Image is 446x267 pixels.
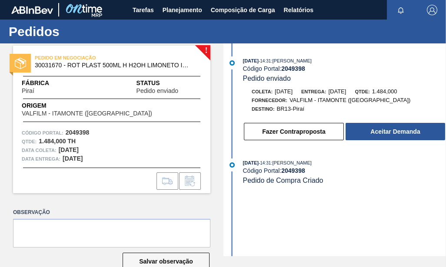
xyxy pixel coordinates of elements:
strong: 2049398 [281,65,305,72]
span: Qtde: [355,89,369,94]
span: Fábrica [22,79,62,88]
span: Data coleta: [22,146,57,155]
span: Código Portal: [22,129,63,137]
span: Piraí [22,88,34,94]
span: Qtde : [22,137,37,146]
span: Relatórios [284,5,313,15]
span: : [PERSON_NAME] [271,58,312,63]
span: Data entrega: [22,155,60,163]
span: Pedido enviado [243,75,291,82]
strong: 2049398 [281,167,305,174]
button: Fazer Contraproposta [244,123,344,140]
span: [DATE] [243,160,259,165]
span: - 14:31 [259,59,271,63]
span: Tarefas [133,5,154,15]
span: - 14:31 [259,161,271,165]
img: atual [230,60,235,66]
span: [DATE] [243,58,259,63]
span: PEDIDO EM NEGOCIAÇÃO [35,53,156,62]
span: : [PERSON_NAME] [271,160,312,165]
span: Planejamento [163,5,202,15]
button: Aceitar Demanda [346,123,445,140]
span: Origem [22,101,177,110]
strong: [DATE] [59,146,79,153]
span: VALFILM - ITAMONTE ([GEOGRAPHIC_DATA]) [290,97,411,103]
span: Pedido enviado [136,88,179,94]
span: [DATE] [328,88,346,95]
strong: [DATE] [63,155,83,162]
span: Status [136,79,202,88]
h1: Pedidos [9,26,163,36]
strong: 2049398 [66,129,90,136]
div: Ir para Composição de Carga [156,172,178,190]
img: status [15,58,26,69]
span: Pedido de Compra Criado [243,177,323,184]
span: 1.484,000 [372,88,397,95]
span: Destino: [252,106,275,112]
span: 30031670 - ROT PLAST 500ML H H2OH LIMONETO IN211 [35,62,193,69]
button: Notificações [387,4,415,16]
span: [DATE] [275,88,293,95]
span: Fornecedor: [252,98,287,103]
strong: 1.484,000 TH [39,138,76,145]
span: BR13-Piraí [277,105,305,112]
span: Composição de Carga [211,5,275,15]
img: TNhmsLtSVTkK8tSr43FrP2fwEKptu5GPRR3wAAAABJRU5ErkJggg== [11,6,53,14]
label: Observação [13,206,210,219]
img: atual [230,162,235,168]
span: VALFILM - ITAMONTE ([GEOGRAPHIC_DATA]) [22,110,152,117]
span: Coleta: [252,89,273,94]
img: Logout [427,5,437,15]
span: Entrega: [301,89,326,94]
div: Informar alteração no pedido [179,172,201,190]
